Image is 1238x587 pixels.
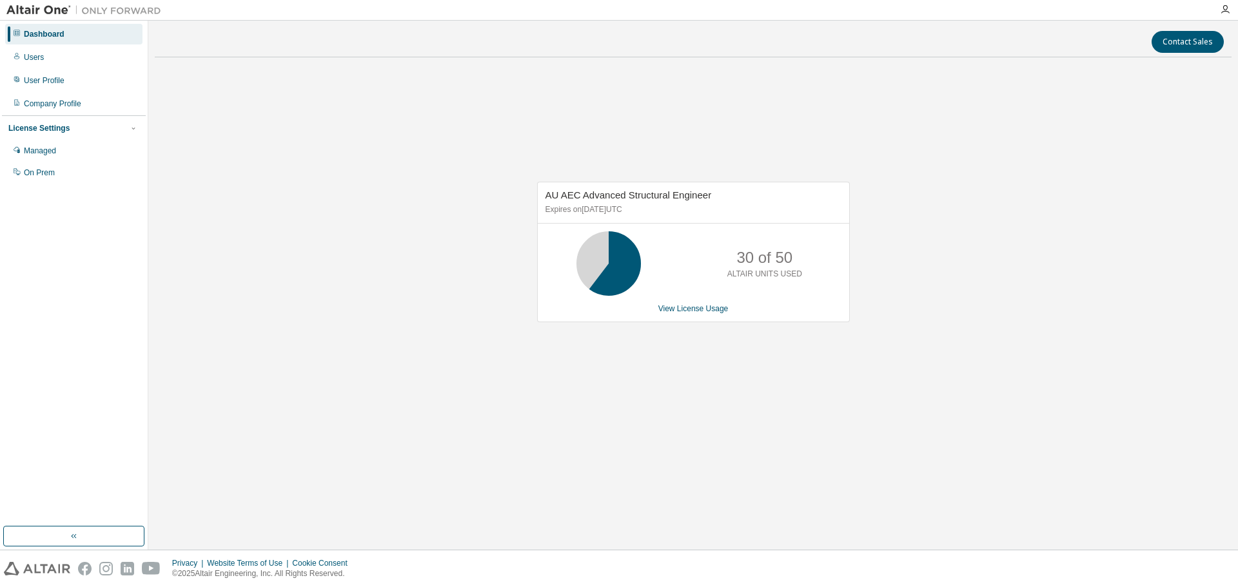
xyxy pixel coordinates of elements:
[292,558,355,568] div: Cookie Consent
[99,562,113,575] img: instagram.svg
[4,562,70,575] img: altair_logo.svg
[727,269,802,280] p: ALTAIR UNITS USED
[24,146,56,156] div: Managed
[8,123,70,133] div: License Settings
[172,568,355,579] p: © 2025 Altair Engineering, Inc. All Rights Reserved.
[24,75,64,86] div: User Profile
[78,562,92,575] img: facebook.svg
[1152,31,1224,53] button: Contact Sales
[24,168,55,178] div: On Prem
[24,29,64,39] div: Dashboard
[142,562,161,575] img: youtube.svg
[207,558,292,568] div: Website Terms of Use
[545,204,838,215] p: Expires on [DATE] UTC
[658,304,729,313] a: View License Usage
[736,247,792,269] p: 30 of 50
[172,558,207,568] div: Privacy
[545,189,712,200] span: AU AEC Advanced Structural Engineer
[121,562,134,575] img: linkedin.svg
[24,52,44,63] div: Users
[6,4,168,17] img: Altair One
[24,99,81,109] div: Company Profile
